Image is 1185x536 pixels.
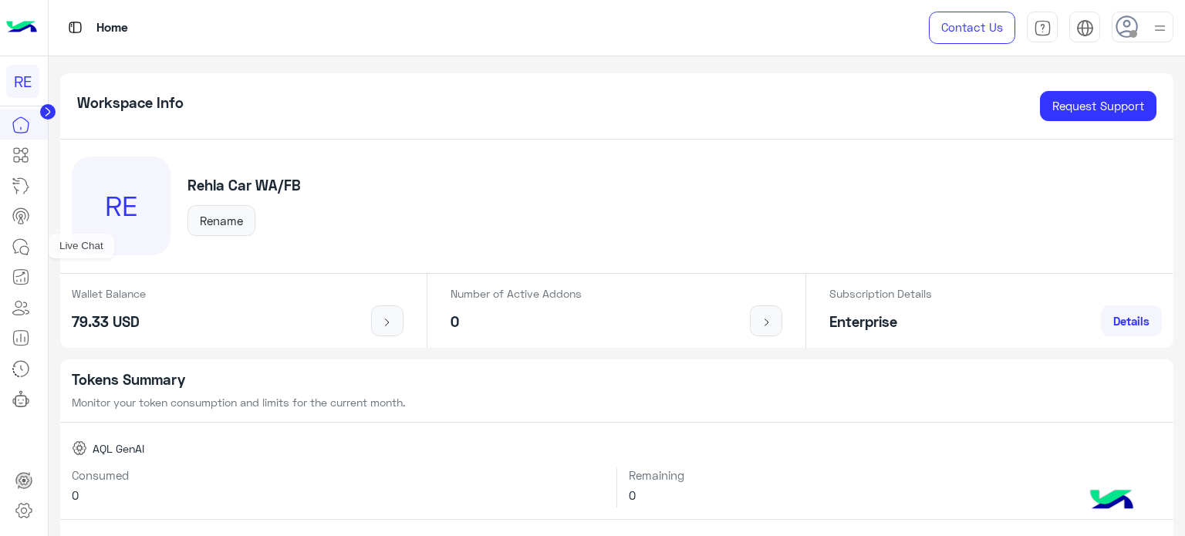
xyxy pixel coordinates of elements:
[829,313,932,331] h5: Enterprise
[72,394,1163,410] p: Monitor your token consumption and limits for the current month.
[757,316,776,329] img: icon
[6,12,37,44] img: Logo
[66,18,85,37] img: tab
[451,313,582,331] h5: 0
[72,488,606,502] h6: 0
[629,488,1162,502] h6: 0
[6,65,39,98] div: RE
[72,313,146,331] h5: 79.33 USD
[1101,305,1162,336] a: Details
[72,468,606,482] h6: Consumed
[48,234,115,258] div: Live Chat
[96,18,128,39] p: Home
[629,468,1162,482] h6: Remaining
[1076,19,1094,37] img: tab
[1027,12,1058,44] a: tab
[72,157,170,255] div: RE
[93,440,144,457] span: AQL GenAI
[829,285,932,302] p: Subscription Details
[929,12,1015,44] a: Contact Us
[451,285,582,302] p: Number of Active Addons
[72,371,1163,389] h5: Tokens Summary
[187,177,301,194] h5: Rehla Car WA/FB
[77,94,184,112] h5: Workspace Info
[72,285,146,302] p: Wallet Balance
[1034,19,1052,37] img: tab
[1040,91,1156,122] a: Request Support
[1085,474,1139,528] img: hulul-logo.png
[378,316,397,329] img: icon
[1150,19,1170,38] img: profile
[1113,314,1150,328] span: Details
[72,440,87,456] img: AQL GenAI
[187,205,255,236] button: Rename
